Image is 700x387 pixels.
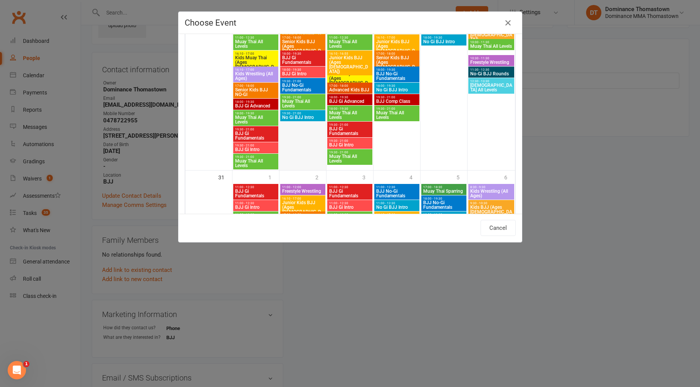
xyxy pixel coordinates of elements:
[235,202,277,205] span: 11:00 - 12:30
[329,88,371,92] span: Advanced Kids BJJ
[282,200,324,219] span: Junior Kids BJJ (Ages [DEMOGRAPHIC_DATA])
[235,88,277,97] span: Senior Kids BJJ NO-GI
[235,39,277,49] span: Muay Thai All Levels
[235,189,277,198] span: BJJ Gi Fundamentals
[235,84,277,88] span: 17:00 - 18:00
[423,213,465,216] span: 18:00 - 19:30
[329,52,371,55] span: 16:10 - 16:55
[235,55,277,74] span: Kids Muay Thai (Ages [DEMOGRAPHIC_DATA])
[423,200,465,210] span: BJJ No-Gi Fundamentals
[470,60,513,65] span: Freestyle Wrestling
[376,107,418,111] span: 19:30 - 21:00
[235,131,277,140] span: BJJ Gi Fundamentals
[376,88,418,92] span: No Gi BJJ Intro
[282,55,324,65] span: BJJ Gi Fundamentals
[282,189,324,193] span: Freestyle Wrestling
[423,36,465,39] span: 18:00 - 19:30
[8,361,26,379] iframe: Intercom live chat
[282,36,324,39] span: 17:00 - 18:00
[235,68,277,72] span: 16:10 - 17:00
[235,100,277,104] span: 18:00 - 19:30
[235,155,277,159] span: 19:30 - 21:00
[282,99,324,108] span: Muay Thai All Levels
[423,39,465,44] span: No Gi BJJ Intro
[423,185,465,189] span: 17:00 - 18:30
[376,39,418,58] span: Junior Kids BJJ (Ages [DEMOGRAPHIC_DATA])
[235,144,277,147] span: 19:30 - 21:00
[235,104,277,108] span: BJJ Gi Advanced
[376,68,418,72] span: 18:00 - 19:30
[376,55,418,74] span: Senior Kids BJJ (Ages [DEMOGRAPHIC_DATA])
[235,213,277,216] span: 11:00 - 12:30
[235,72,277,81] span: Kids Wrestling (All Ages)
[376,111,418,120] span: Muay Thai All Levels
[268,171,279,183] div: 1
[470,205,513,219] span: Kids BJJ (Ages [DEMOGRAPHIC_DATA])
[470,44,513,49] span: Muay Thai All Levels
[470,185,513,189] span: 8:30 - 9:30
[329,111,371,120] span: Muay Thai All Levels
[376,52,418,55] span: 17:00 - 18:00
[376,185,418,189] span: 11:00 - 12:30
[329,143,371,147] span: BJJ Gi Intro
[329,151,371,154] span: 19:30 - 21:00
[329,154,371,163] span: Muay Thai All Levels
[470,189,513,198] span: Kids Wrestling (All Ages)
[376,99,418,104] span: BJJ Comp Class
[235,185,277,189] span: 11:00 - 12:30
[456,171,467,183] div: 5
[423,189,465,193] span: Muay Thai Sparring
[329,213,371,216] span: 11:00 - 12:30
[329,36,371,39] span: 11:00 - 12:30
[282,197,324,200] span: 16:10 - 17:00
[470,41,513,44] span: 10:00 - 11:30
[470,68,513,72] span: 11:30 - 12:30
[235,36,277,39] span: 11:00 - 12:30
[376,189,418,198] span: BJJ No-Gi Fundamentals
[23,361,29,367] span: 1
[329,39,371,49] span: Muay Thai All Levels
[470,83,513,92] span: [DEMOGRAPHIC_DATA] All Levels
[329,139,371,143] span: 19:30 - 21:00
[235,112,277,115] span: 18:00 - 19:30
[282,112,324,115] span: 19:30 - 21:00
[329,84,371,88] span: 17:00 - 18:00
[376,36,418,39] span: 16:10 - 17:00
[329,189,371,198] span: BJJ Gi Fundamentals
[409,171,420,183] div: 4
[329,96,371,99] span: 18:00 - 19:30
[185,18,516,28] h4: Choose Event
[329,185,371,189] span: 11:00 - 12:30
[376,202,418,205] span: 11:00 - 12:30
[282,115,324,120] span: No Gi BJJ Intro
[282,39,324,58] span: Senior Kids BJJ (Ages [DEMOGRAPHIC_DATA])
[235,128,277,131] span: 19:30 - 21:00
[376,72,418,81] span: BJJ No-Gi Fundamentals
[470,202,513,205] span: 9:30 - 10:30
[376,96,418,99] span: 19:30 - 21:00
[235,147,277,152] span: BJJ Gi Intro
[282,213,324,216] span: 17:00 - 18:00
[329,202,371,205] span: 11:00 - 12:30
[329,55,371,74] span: Junior Kids BJJ (Ages [DEMOGRAPHIC_DATA])
[376,205,418,210] span: No Gi BJJ Intro
[282,52,324,55] span: 18:00 - 19:30
[235,52,277,55] span: 16:10 - 17:00
[218,171,232,183] div: 31
[504,171,515,183] div: 6
[235,205,277,210] span: BJJ Gi Intro
[329,72,371,90] span: Kids Muay Thai (Ages [DEMOGRAPHIC_DATA])
[329,205,371,210] span: BJJ Gi Intro
[329,99,371,104] span: BJJ Gi Advanced
[423,197,465,200] span: 18:00 - 19:30
[329,127,371,136] span: BJJ Gi Fundamentals
[282,96,324,99] span: 19:30 - 21:00
[235,115,277,124] span: Muay Thai All Levels
[282,68,324,72] span: 18:00 - 19:30
[282,72,324,76] span: BJJ Gi Intro
[502,17,514,29] button: Close
[329,123,371,127] span: 19:30 - 21:00
[376,213,418,216] span: 16:10 - 17:00
[329,107,371,111] span: 18:00 - 19:30
[315,171,326,183] div: 2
